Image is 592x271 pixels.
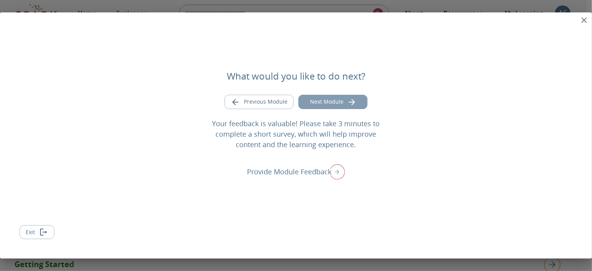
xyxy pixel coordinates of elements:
[19,225,54,240] button: Exit module
[326,162,345,182] img: right arrow
[298,95,368,109] button: Go to next module
[227,70,365,82] h5: What would you like to do next?
[247,162,345,182] div: Provide Module Feedback
[224,95,294,109] button: Go to previous module
[576,12,592,28] button: close
[247,167,331,177] p: Provide Module Feedback
[207,118,385,150] p: Your feedback is valuable! Please take 3 minutes to complete a short survey, which will help impr...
